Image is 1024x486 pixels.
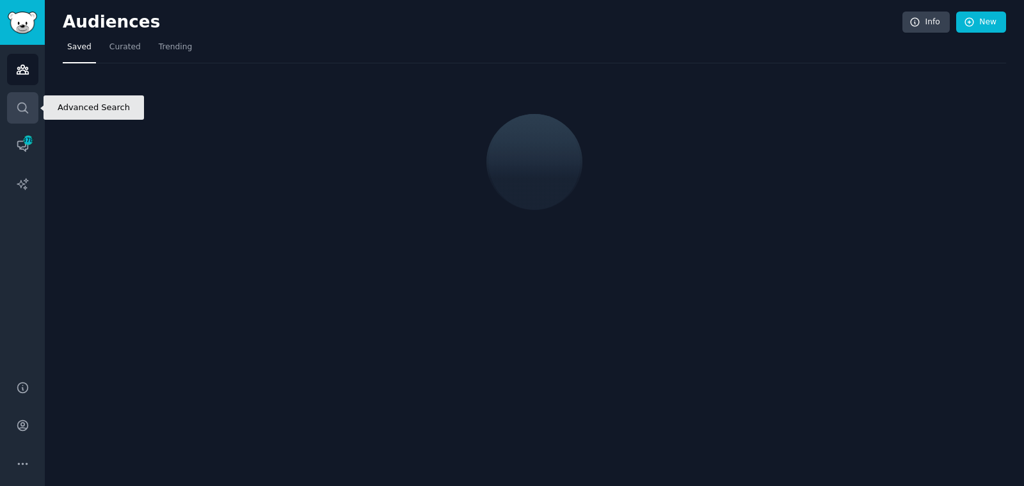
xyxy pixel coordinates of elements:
a: Saved [63,37,96,63]
a: Info [902,12,950,33]
span: 378 [22,136,34,145]
span: Trending [159,42,192,53]
a: Curated [105,37,145,63]
h2: Audiences [63,12,902,33]
a: New [956,12,1006,33]
img: GummySearch logo [8,12,37,34]
span: Saved [67,42,92,53]
span: Curated [109,42,141,53]
a: 378 [7,130,38,161]
a: Trending [154,37,196,63]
